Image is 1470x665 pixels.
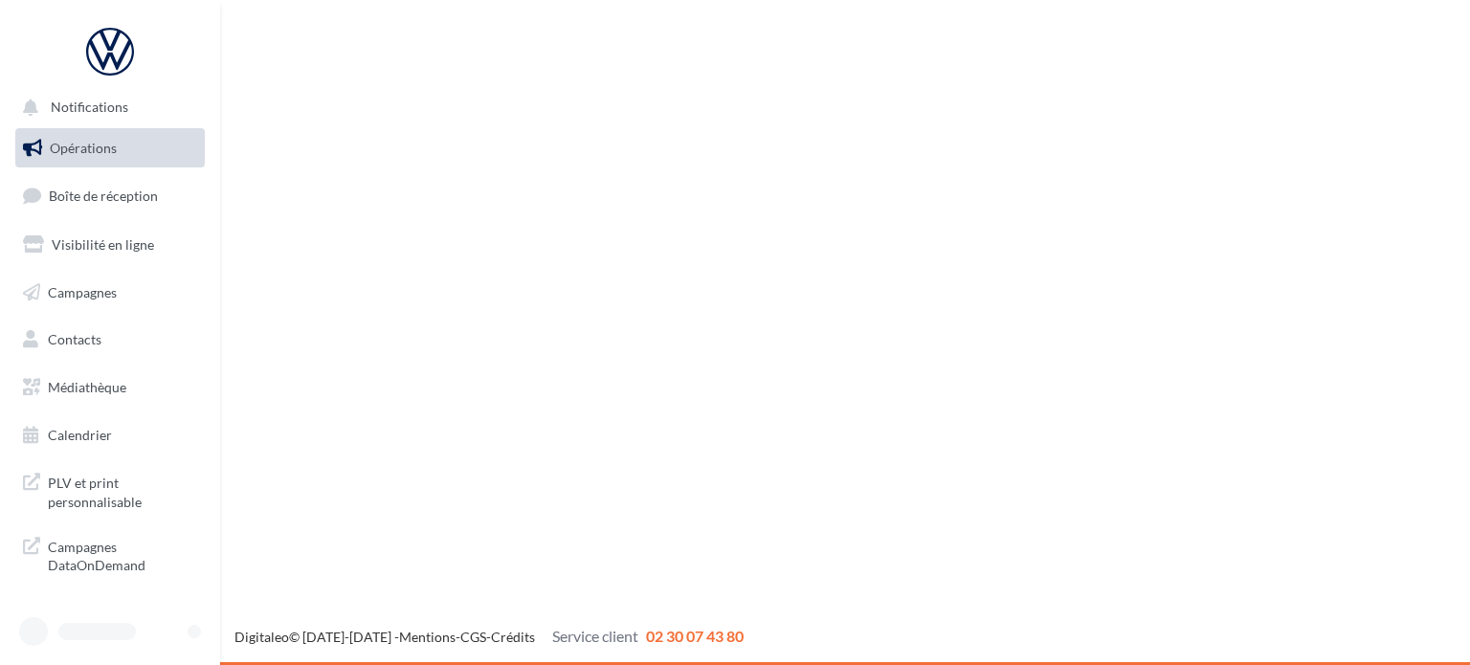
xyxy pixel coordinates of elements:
[11,367,209,408] a: Médiathèque
[48,331,101,347] span: Contacts
[399,629,456,645] a: Mentions
[552,627,638,645] span: Service client
[11,175,209,216] a: Boîte de réception
[646,627,744,645] span: 02 30 07 43 80
[48,283,117,299] span: Campagnes
[50,140,117,156] span: Opérations
[48,427,112,443] span: Calendrier
[49,188,158,204] span: Boîte de réception
[11,462,209,519] a: PLV et print personnalisable
[11,225,209,265] a: Visibilité en ligne
[48,470,197,511] span: PLV et print personnalisable
[234,629,744,645] span: © [DATE]-[DATE] - - -
[11,415,209,455] a: Calendrier
[11,320,209,360] a: Contacts
[11,128,209,168] a: Opérations
[460,629,486,645] a: CGS
[234,629,289,645] a: Digitaleo
[48,534,197,575] span: Campagnes DataOnDemand
[48,379,126,395] span: Médiathèque
[11,273,209,313] a: Campagnes
[11,526,209,583] a: Campagnes DataOnDemand
[52,236,154,253] span: Visibilité en ligne
[491,629,535,645] a: Crédits
[51,100,128,116] span: Notifications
